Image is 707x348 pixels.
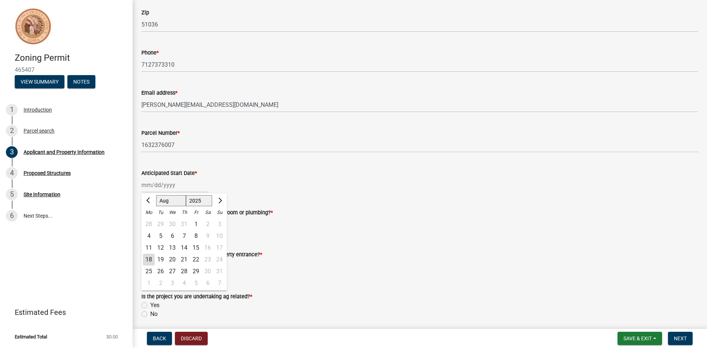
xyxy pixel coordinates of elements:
button: Next [668,332,693,345]
div: Monday, August 18, 2025 [143,254,155,266]
div: 22 [190,254,202,266]
div: Friday, August 29, 2025 [190,266,202,277]
div: Sa [202,207,214,218]
div: Applicant and Property Information [24,150,105,155]
div: 4 [6,167,18,179]
div: Monday, August 4, 2025 [143,230,155,242]
div: 31 [178,218,190,230]
div: 5 [6,189,18,200]
div: Tuesday, September 2, 2025 [155,277,166,289]
div: 3 [6,146,18,158]
div: 15 [190,242,202,254]
div: 25 [143,266,155,277]
div: Tuesday, August 5, 2025 [155,230,166,242]
div: Monday, September 1, 2025 [143,277,155,289]
span: Back [153,335,166,341]
div: Friday, August 22, 2025 [190,254,202,266]
label: Anticipated Start Date [141,171,197,176]
label: Phone [141,50,159,56]
span: $0.00 [106,334,118,339]
div: Wednesday, July 30, 2025 [166,218,178,230]
wm-modal-confirm: Notes [67,79,95,85]
div: Tuesday, August 12, 2025 [155,242,166,254]
div: Site Information [24,192,60,197]
label: Yes [150,301,159,310]
div: Th [178,207,190,218]
div: Wednesday, August 13, 2025 [166,242,178,254]
div: 18 [143,254,155,266]
button: Save & Exit [618,332,662,345]
label: No [150,310,158,319]
button: Next month [215,195,224,207]
div: Wednesday, August 20, 2025 [166,254,178,266]
div: Tuesday, August 26, 2025 [155,266,166,277]
div: 13 [166,242,178,254]
div: Parcel search [24,128,54,133]
select: Select month [156,195,186,206]
button: View Summary [15,75,64,88]
div: 2 [6,125,18,137]
div: Thursday, August 28, 2025 [178,266,190,277]
img: Sioux County, Iowa [15,8,52,45]
div: 11 [143,242,155,254]
div: Monday, July 28, 2025 [143,218,155,230]
div: Friday, September 5, 2025 [190,277,202,289]
div: Mo [143,207,155,218]
span: Save & Exit [623,335,652,341]
div: Wednesday, August 27, 2025 [166,266,178,277]
div: Friday, August 8, 2025 [190,230,202,242]
div: 5 [155,230,166,242]
div: Thursday, July 31, 2025 [178,218,190,230]
button: Notes [67,75,95,88]
div: 29 [155,218,166,230]
div: 1 [190,218,202,230]
div: 30 [166,218,178,230]
div: Tuesday, July 29, 2025 [155,218,166,230]
div: 27 [166,266,178,277]
span: 465407 [15,66,118,73]
div: 7 [178,230,190,242]
div: 28 [143,218,155,230]
span: Estimated Total [15,334,47,339]
div: 29 [190,266,202,277]
button: Discard [175,332,208,345]
label: Email address [141,91,177,96]
div: Monday, August 11, 2025 [143,242,155,254]
div: 12 [155,242,166,254]
div: 1 [6,104,18,116]
div: Thursday, August 7, 2025 [178,230,190,242]
div: Wednesday, September 3, 2025 [166,277,178,289]
div: 6 [166,230,178,242]
div: 20 [166,254,178,266]
div: We [166,207,178,218]
label: Parcel Number [141,131,180,136]
div: 4 [143,230,155,242]
wm-modal-confirm: Summary [15,79,64,85]
div: Introduction [24,107,52,112]
div: 3 [166,277,178,289]
div: Thursday, August 21, 2025 [178,254,190,266]
div: 21 [178,254,190,266]
div: Proposed Structures [24,171,71,176]
div: Su [214,207,225,218]
div: Monday, August 25, 2025 [143,266,155,277]
div: 14 [178,242,190,254]
h4: Zoning Permit [15,53,127,63]
div: Friday, August 15, 2025 [190,242,202,254]
input: mm/dd/yyyy [141,177,209,193]
div: 1 [143,277,155,289]
div: Thursday, September 4, 2025 [178,277,190,289]
div: Tuesday, August 19, 2025 [155,254,166,266]
div: 6 [6,210,18,222]
div: 8 [190,230,202,242]
div: 2 [155,277,166,289]
div: 28 [178,266,190,277]
div: 26 [155,266,166,277]
span: Next [674,335,687,341]
label: Zip [141,10,149,15]
div: Tu [155,207,166,218]
button: Back [147,332,172,345]
a: Estimated Fees [6,305,121,320]
button: Previous month [144,195,153,207]
div: 5 [190,277,202,289]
